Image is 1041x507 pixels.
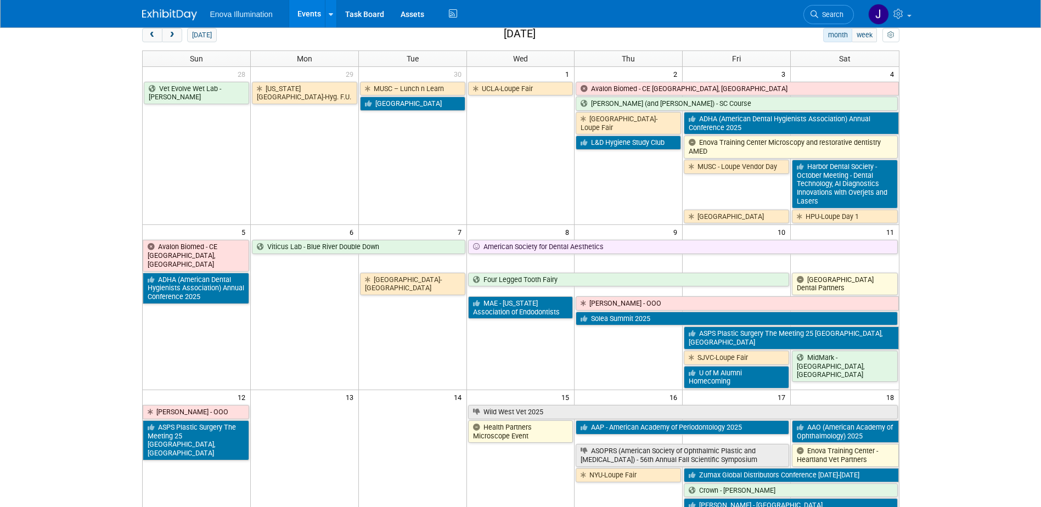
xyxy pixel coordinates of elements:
a: Enova Training Center Microscopy and restorative dentistry AMED [684,136,897,158]
a: HPU-Loupe Day 1 [792,210,897,224]
span: 16 [668,390,682,404]
a: Crown - [PERSON_NAME] [684,483,897,498]
img: ExhibitDay [142,9,197,20]
button: [DATE] [187,28,216,42]
a: NYU-Loupe Fair [576,468,681,482]
button: week [852,28,877,42]
a: Harbor Dental Society - October Meeting - Dental Technology, AI Diagnostics Innovations with Over... [792,160,897,209]
span: 4 [889,67,899,81]
a: Wild West Vet 2025 [468,405,898,419]
span: 2 [672,67,682,81]
span: Fri [732,54,741,63]
a: Avalon Biomed - CE [GEOGRAPHIC_DATA], [GEOGRAPHIC_DATA] [143,240,249,271]
span: 15 [560,390,574,404]
a: MidMark - [GEOGRAPHIC_DATA], [GEOGRAPHIC_DATA] [792,351,897,382]
span: 13 [345,390,358,404]
a: [PERSON_NAME] (and [PERSON_NAME]) - SC Course [576,97,897,111]
span: 29 [345,67,358,81]
i: Personalize Calendar [887,32,894,39]
a: [GEOGRAPHIC_DATA] [684,210,789,224]
span: 9 [672,225,682,239]
span: 14 [453,390,466,404]
a: [US_STATE][GEOGRAPHIC_DATA]-Hyg. F.U. [252,82,357,104]
a: [GEOGRAPHIC_DATA] Dental Partners [792,273,897,295]
span: Thu [622,54,635,63]
a: MUSC – Lunch n Learn [360,82,465,96]
button: prev [142,28,162,42]
span: 8 [564,225,574,239]
span: 7 [457,225,466,239]
button: month [823,28,852,42]
span: 12 [237,390,250,404]
a: ASPS Plastic Surgery The Meeting 25 [GEOGRAPHIC_DATA], [GEOGRAPHIC_DATA] [143,420,249,460]
span: 17 [776,390,790,404]
a: Four Legged Tooth Fairy [468,273,790,287]
a: Vet Evolve Wet Lab - [PERSON_NAME] [144,82,249,104]
a: American Society for Dental Aesthetics [468,240,898,254]
a: ASOPRS (American Society of Ophthalmic Plastic and [MEDICAL_DATA]) - 56th Annual Fall Scientific ... [576,444,789,466]
span: Sat [839,54,851,63]
a: [GEOGRAPHIC_DATA]-[GEOGRAPHIC_DATA] [360,273,465,295]
span: 3 [780,67,790,81]
a: SJVC-Loupe Fair [684,351,789,365]
a: MAE - [US_STATE] Association of Endodontists [468,296,573,319]
span: 5 [240,225,250,239]
a: Solea Summit 2025 [576,312,897,326]
span: 18 [885,390,899,404]
a: [PERSON_NAME] - OOO [143,405,249,419]
a: ASPS Plastic Surgery The Meeting 25 [GEOGRAPHIC_DATA], [GEOGRAPHIC_DATA] [684,326,898,349]
span: Search [818,10,843,19]
span: 28 [237,67,250,81]
a: ADHA (American Dental Hygienists Association) Annual Conference 2025 [143,273,249,304]
a: AAO (American Academy of Ophthalmology) 2025 [792,420,898,443]
a: [GEOGRAPHIC_DATA]-Loupe Fair [576,112,681,134]
a: Avalon Biomed - CE [GEOGRAPHIC_DATA], [GEOGRAPHIC_DATA] [576,82,898,96]
span: Tue [407,54,419,63]
a: Zumax Global Distributors Conference [DATE]-[DATE] [684,468,898,482]
a: Enova Training Center - Heartland Vet Partners [792,444,898,466]
a: UCLA-Loupe Fair [468,82,573,96]
span: Sun [190,54,203,63]
a: Viticus Lab - Blue River Double Down [252,240,465,254]
a: [PERSON_NAME] - OOO [576,296,898,311]
span: 10 [776,225,790,239]
img: Janelle Tlusty [868,4,889,25]
span: 30 [453,67,466,81]
span: 6 [348,225,358,239]
span: Mon [297,54,312,63]
span: 11 [885,225,899,239]
button: next [162,28,182,42]
span: Enova Illumination [210,10,273,19]
a: Search [803,5,854,24]
a: L&D Hygiene Study Club [576,136,681,150]
a: U of M Alumni Homecoming [684,366,789,388]
a: [GEOGRAPHIC_DATA] [360,97,465,111]
a: Health Partners Microscope Event [468,420,573,443]
span: Wed [513,54,528,63]
span: 1 [564,67,574,81]
a: ADHA (American Dental Hygienists Association) Annual Conference 2025 [684,112,898,134]
a: AAP - American Academy of Periodontology 2025 [576,420,789,435]
h2: [DATE] [504,28,536,40]
a: MUSC - Loupe Vendor Day [684,160,789,174]
button: myCustomButton [882,28,899,42]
